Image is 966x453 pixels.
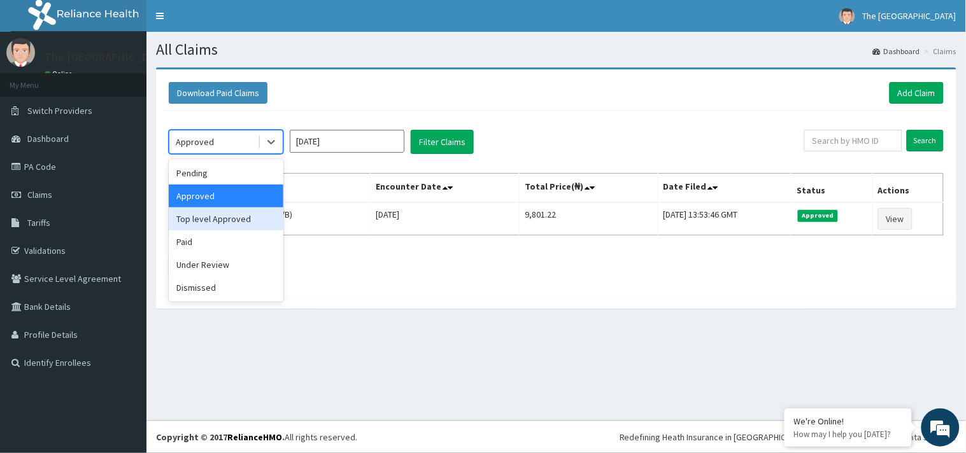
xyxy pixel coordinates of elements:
span: Dashboard [27,133,69,144]
div: Top level Approved [169,207,283,230]
li: Claims [921,46,956,57]
input: Search [907,130,944,151]
h1: All Claims [156,41,956,58]
div: Dismissed [169,276,283,299]
textarea: Type your message and hit 'Enter' [6,310,243,355]
div: Minimize live chat window [209,6,239,37]
span: Approved [798,210,838,221]
th: Total Price(₦) [520,174,658,203]
img: User Image [6,38,35,67]
a: Dashboard [873,46,920,57]
div: Chat with us now [66,71,214,88]
span: The [GEOGRAPHIC_DATA] [863,10,956,22]
td: [DATE] 13:53:46 GMT [658,202,792,235]
img: User Image [839,8,855,24]
div: Approved [169,185,283,207]
span: Switch Providers [27,105,92,116]
p: The [GEOGRAPHIC_DATA] [45,52,172,63]
a: Add Claim [890,82,944,104]
th: Actions [872,174,943,203]
button: Filter Claims [411,130,474,154]
img: d_794563401_company_1708531726252_794563401 [24,64,52,95]
a: Online [45,69,75,78]
strong: Copyright © 2017 . [156,431,285,443]
div: Under Review [169,253,283,276]
div: Paid [169,230,283,253]
input: Select Month and Year [290,130,404,153]
span: Claims [27,189,52,200]
span: We're online! [74,142,176,270]
th: Status [792,174,873,203]
div: Pending [169,162,283,185]
a: View [878,208,913,230]
th: Date Filed [658,174,792,203]
div: Approved [176,136,214,148]
button: Download Paid Claims [169,82,267,104]
span: Tariffs [27,217,50,228]
th: Encounter Date [370,174,520,203]
td: 9,801.22 [520,202,658,235]
a: RelianceHMO [227,431,282,443]
div: Redefining Heath Insurance in [GEOGRAPHIC_DATA] using Telemedicine and Data Science! [620,431,956,443]
td: [DATE] [370,202,520,235]
input: Search by HMO ID [804,130,902,151]
p: How may I help you today? [794,429,902,440]
div: We're Online! [794,415,902,427]
footer: All rights reserved. [146,421,966,453]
